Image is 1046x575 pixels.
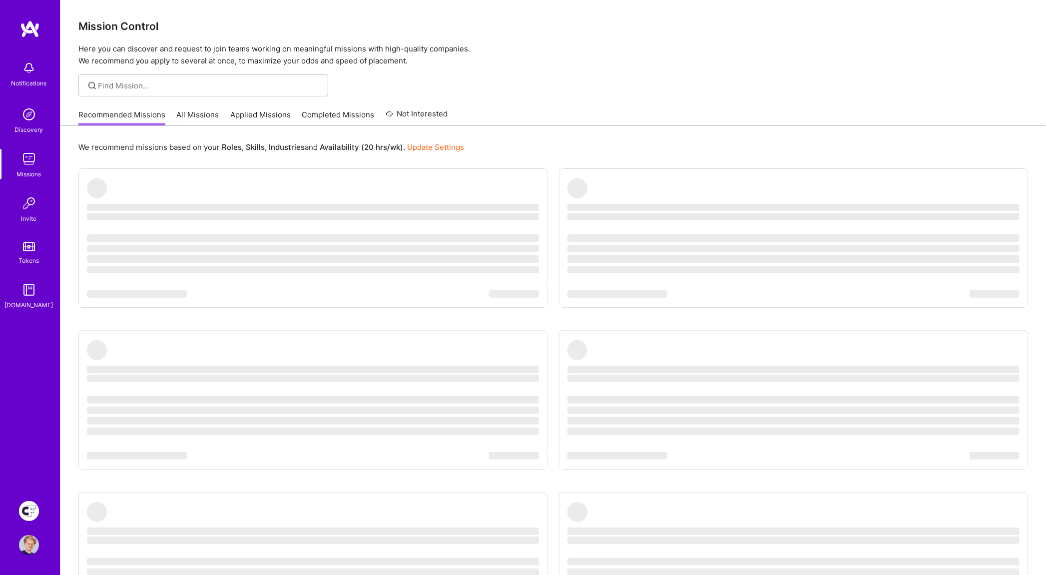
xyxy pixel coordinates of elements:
[222,142,242,152] b: Roles
[11,78,47,88] div: Notifications
[302,109,375,126] a: Completed Missions
[19,193,39,213] img: Invite
[246,142,265,152] b: Skills
[78,43,1028,67] p: Here you can discover and request to join teams working on meaningful missions with high-quality ...
[230,109,291,126] a: Applied Missions
[98,80,321,91] input: Find Mission...
[19,58,39,78] img: bell
[407,142,464,152] a: Update Settings
[78,109,165,126] a: Recommended Missions
[20,20,40,38] img: logo
[19,104,39,124] img: discovery
[386,108,448,126] a: Not Interested
[320,142,403,152] b: Availability (20 hrs/wk)
[19,535,39,555] img: User Avatar
[269,142,305,152] b: Industries
[5,300,53,310] div: [DOMAIN_NAME]
[19,149,39,169] img: teamwork
[23,242,35,251] img: tokens
[78,142,464,152] p: We recommend missions based on your , , and .
[86,80,98,91] i: icon SearchGrey
[177,109,219,126] a: All Missions
[19,501,39,521] img: Creative Fabrica Project Team
[19,280,39,300] img: guide book
[15,124,43,135] div: Discovery
[17,169,41,179] div: Missions
[21,213,37,224] div: Invite
[78,20,1028,32] h3: Mission Control
[16,535,41,555] a: User Avatar
[16,501,41,521] a: Creative Fabrica Project Team
[19,255,39,266] div: Tokens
